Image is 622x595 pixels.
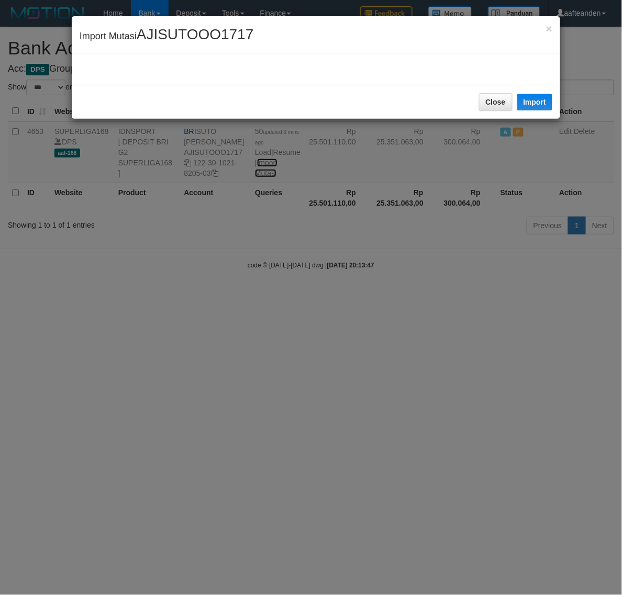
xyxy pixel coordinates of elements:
[479,93,513,111] button: Close
[546,23,552,35] span: ×
[80,31,254,41] span: Import Mutasi
[546,23,552,34] button: Close
[517,94,553,110] button: Import
[137,26,254,42] span: AJISUTOOO1717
